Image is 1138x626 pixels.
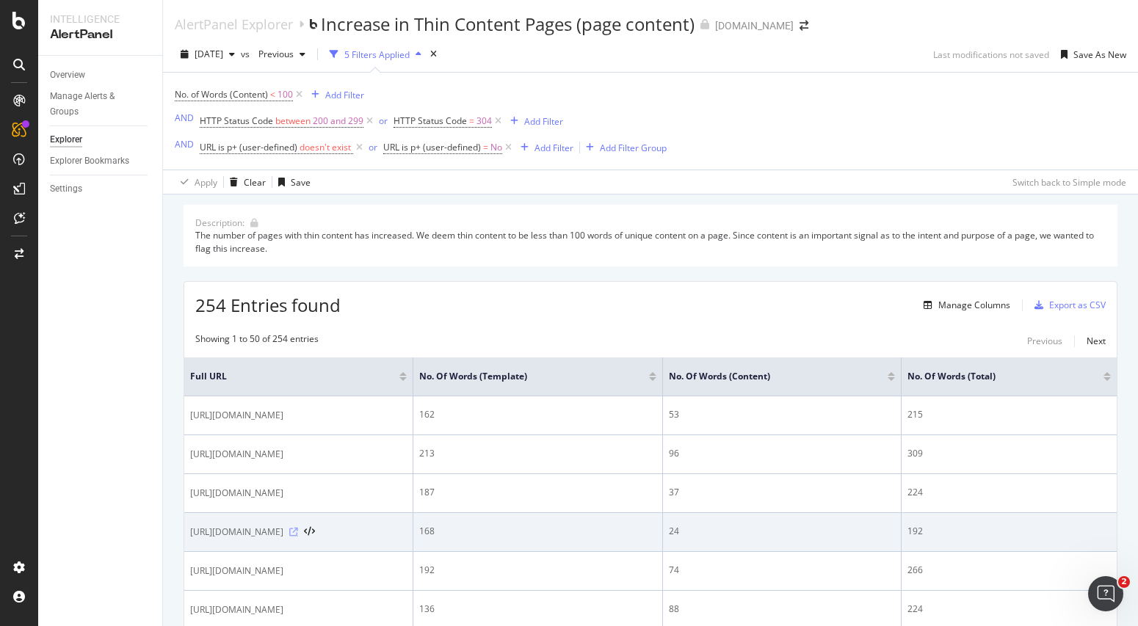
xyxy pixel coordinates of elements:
span: 304 [476,111,492,131]
span: HTTP Status Code [200,114,273,127]
div: 266 [907,564,1111,577]
button: 5 Filters Applied [324,43,427,66]
div: Export as CSV [1049,299,1106,311]
div: 192 [907,525,1111,538]
div: or [369,141,377,153]
span: URL is p+ (user-defined) [383,141,481,153]
span: 100 [278,84,293,105]
div: AND [175,112,194,124]
span: Full URL [190,370,377,383]
div: Clear [244,176,266,189]
a: Visit Online Page [289,528,298,536]
div: Switch back to Simple mode [1012,176,1126,189]
div: Increase in Thin Content Pages (page content) [321,12,695,37]
div: Overview [50,68,85,83]
span: [URL][DOMAIN_NAME] [190,486,283,501]
div: Save As New [1073,48,1126,61]
div: Showing 1 to 50 of 254 entries [195,332,319,350]
div: The number of pages with thin content has increased. We deem thin content to be less than 100 wor... [195,229,1106,254]
button: Clear [224,170,266,194]
button: Add Filter [504,112,563,130]
div: AND [175,138,194,150]
span: No. of Words (Template) [419,370,627,383]
button: AND [175,111,194,125]
button: View HTML Source [304,527,315,537]
span: No [490,137,502,158]
button: Add Filter Group [580,139,667,156]
div: Manage Columns [938,299,1010,311]
button: Next [1087,332,1106,350]
div: arrow-right-arrow-left [800,21,808,31]
div: 37 [669,486,895,499]
span: 200 and 299 [313,111,363,131]
span: No. of Words (Content) [669,370,866,383]
button: Add Filter [305,86,364,103]
div: 168 [419,525,656,538]
button: Save [272,170,311,194]
div: 136 [419,603,656,616]
button: Manage Columns [918,296,1010,314]
button: or [379,114,388,128]
span: No. of Words (Content) [175,88,268,101]
span: 2025 Aug. 21st [195,48,223,60]
div: Intelligence [50,12,151,26]
span: [URL][DOMAIN_NAME] [190,525,283,539]
span: < [270,88,275,101]
span: between [275,114,311,127]
div: 213 [419,447,656,460]
a: Manage Alerts & Groups [50,89,152,120]
button: Apply [175,170,217,194]
span: doesn't exist [300,141,351,153]
div: 309 [907,447,1111,460]
span: [URL][DOMAIN_NAME] [190,447,283,462]
span: = [469,114,474,127]
a: Explorer [50,132,152,148]
div: Save [291,176,311,189]
iframe: Intercom live chat [1088,576,1123,611]
div: 162 [419,408,656,421]
a: Overview [50,68,152,83]
button: Switch back to Simple mode [1007,170,1126,194]
a: Explorer Bookmarks [50,153,152,169]
div: 187 [419,486,656,499]
a: Settings [50,181,152,197]
button: or [369,140,377,154]
div: or [379,114,388,127]
div: Explorer [50,132,82,148]
button: Previous [1027,332,1062,350]
div: 224 [907,603,1111,616]
div: Explorer Bookmarks [50,153,129,169]
button: Add Filter [515,139,573,156]
div: 5 Filters Applied [344,48,410,61]
button: Export as CSV [1029,294,1106,317]
div: Add Filter [524,115,563,128]
div: AlertPanel [50,26,151,43]
div: 96 [669,447,895,460]
div: [DOMAIN_NAME] [715,18,794,33]
span: vs [241,48,253,60]
button: AND [175,137,194,151]
span: = [483,141,488,153]
div: Settings [50,181,82,197]
button: Save As New [1055,43,1126,66]
span: 2 [1118,576,1130,588]
span: [URL][DOMAIN_NAME] [190,564,283,578]
div: 53 [669,408,895,421]
a: AlertPanel Explorer [175,16,293,32]
div: Add Filter Group [600,142,667,154]
div: 192 [419,564,656,577]
div: 74 [669,564,895,577]
span: [URL][DOMAIN_NAME] [190,408,283,423]
div: 88 [669,603,895,616]
div: times [427,47,440,62]
span: No. of Words (Total) [907,370,1081,383]
div: 224 [907,486,1111,499]
div: Last modifications not saved [933,48,1049,61]
span: [URL][DOMAIN_NAME] [190,603,283,617]
div: Add Filter [534,142,573,154]
button: Previous [253,43,311,66]
span: Previous [253,48,294,60]
div: Manage Alerts & Groups [50,89,138,120]
div: 24 [669,525,895,538]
